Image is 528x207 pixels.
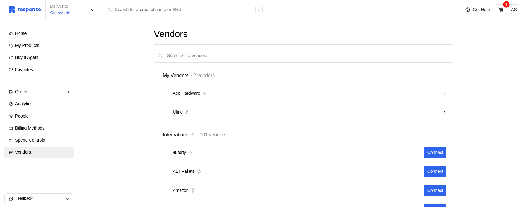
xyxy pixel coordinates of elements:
[4,86,74,97] a: Orders
[191,72,215,79] span: · 2 vendors
[427,168,443,175] p: Connect
[424,185,446,196] button: Connect
[511,6,517,13] p: AS
[115,4,252,15] input: Search for a product name or SKU
[4,123,74,134] a: Billing Methods
[173,149,186,156] p: 48forty
[173,90,200,97] p: Ace Hardware
[15,67,33,72] span: Favorites
[15,43,39,48] span: My Products
[424,147,446,158] button: Connect
[4,111,74,122] a: People
[163,131,188,139] span: Integrations
[15,126,44,130] span: Billing Methods
[50,3,70,10] p: Deliver to
[255,6,263,14] div: /
[4,64,74,76] a: Favorites
[15,150,31,155] span: Vendors
[15,196,65,201] p: Feedback?
[4,147,74,158] a: Vendors
[473,6,490,13] p: Get Help
[15,101,32,106] span: Analytics
[427,187,443,194] p: Connect
[173,187,188,194] p: Amazon
[4,28,74,39] a: Home
[173,109,183,116] p: Uline
[424,166,446,177] button: Connect
[173,168,194,175] p: ALT Pallets
[163,72,188,79] span: My Vendors
[4,135,74,146] a: Spend Controls
[15,31,27,36] span: Home
[15,89,64,95] div: Orders
[427,149,443,156] p: Connect
[509,4,519,15] button: AS
[167,49,449,63] input: Search for a vendor...
[15,114,29,118] span: People
[50,10,70,17] p: Sunnyvale
[505,1,508,8] p: 1
[461,4,493,16] button: Get Help
[154,28,454,40] h1: Vendors
[15,138,45,143] span: Spend Controls
[4,40,74,51] a: My Products
[15,55,38,60] span: Buy It Again
[197,131,226,139] span: · 101 vendors
[9,6,41,13] img: svg%3e
[4,52,74,63] a: Buy It Again
[5,194,74,204] button: Feedback?
[4,98,74,110] a: Analytics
